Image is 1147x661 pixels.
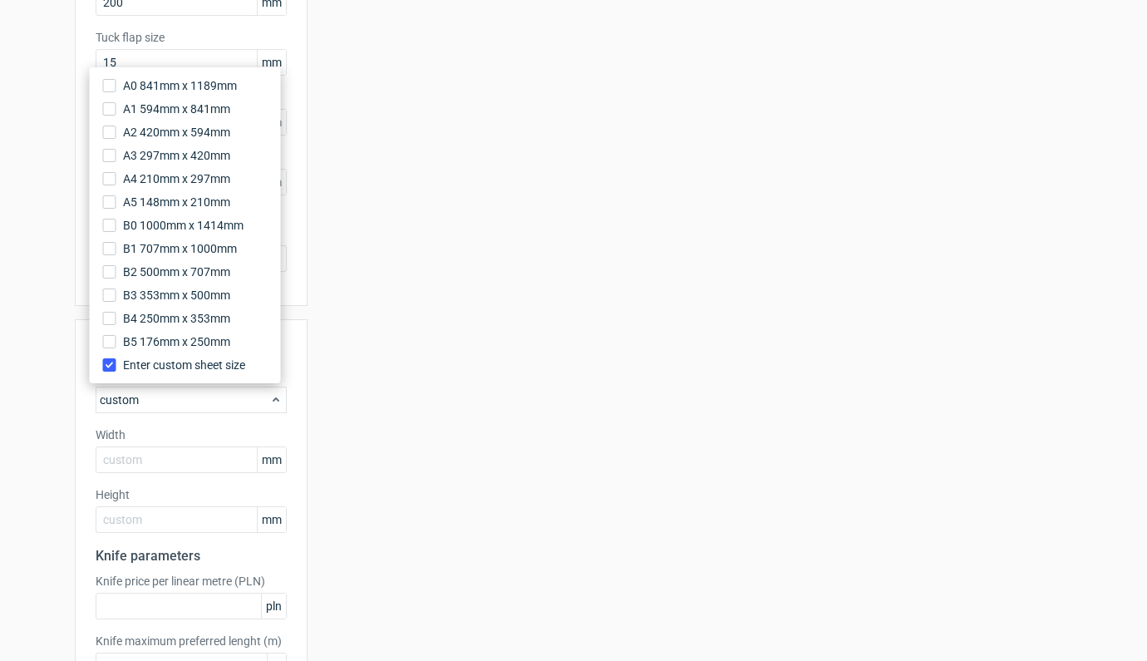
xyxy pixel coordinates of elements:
input: custom [96,506,287,533]
label: Height [96,486,287,503]
span: mm [257,50,286,75]
label: Knife price per linear metre (PLN) [96,573,287,589]
span: A1 594mm x 841mm [123,101,230,117]
span: A3 297mm x 420mm [123,147,230,164]
span: A5 148mm x 210mm [123,194,230,210]
span: Enter custom sheet size [123,357,245,373]
span: B3 353mm x 500mm [123,287,230,303]
span: B1 707mm x 1000mm [123,240,237,257]
span: B4 250mm x 353mm [123,310,230,327]
input: custom [96,446,287,473]
div: custom [96,387,287,413]
label: Knife maximum preferred lenght (m) [96,633,287,649]
span: A4 210mm x 297mm [123,170,230,187]
span: mm [257,507,286,532]
h2: Knife parameters [96,546,287,566]
label: Width [96,427,287,443]
span: mm [257,447,286,472]
span: B2 500mm x 707mm [123,264,230,280]
span: A2 420mm x 594mm [123,124,230,141]
span: pln [261,594,286,619]
label: Tuck flap size [96,29,287,46]
span: B0 1000mm x 1414mm [123,217,244,234]
span: A0 841mm x 1189mm [123,77,237,94]
span: B5 176mm x 250mm [123,333,230,350]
